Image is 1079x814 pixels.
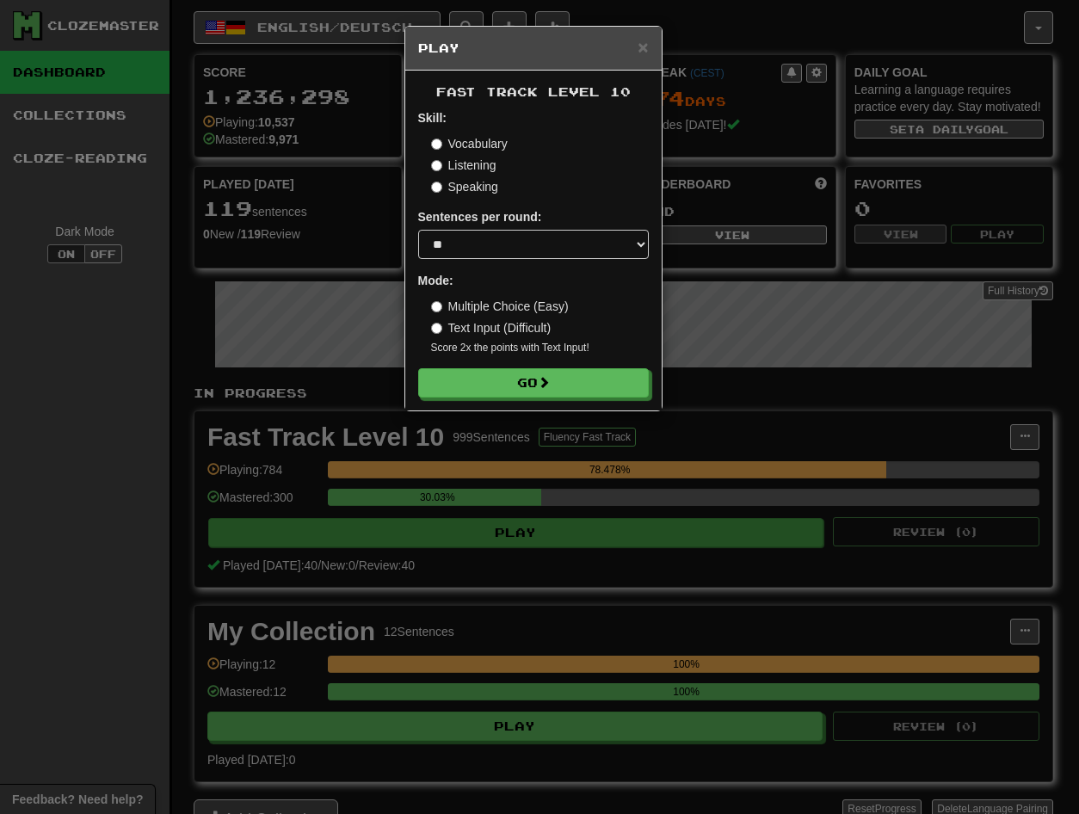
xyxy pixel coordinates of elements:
[431,157,496,174] label: Listening
[418,208,542,225] label: Sentences per round:
[638,38,648,56] button: Close
[431,301,442,312] input: Multiple Choice (Easy)
[418,368,649,398] button: Go
[431,135,508,152] label: Vocabulary
[638,37,648,57] span: ×
[431,319,552,336] label: Text Input (Difficult)
[431,323,442,334] input: Text Input (Difficult)
[418,40,649,57] h5: Play
[431,298,569,315] label: Multiple Choice (Easy)
[418,274,453,287] strong: Mode:
[431,160,442,171] input: Listening
[431,341,649,355] small: Score 2x the points with Text Input !
[431,178,498,195] label: Speaking
[431,139,442,150] input: Vocabulary
[431,182,442,193] input: Speaking
[436,84,631,99] span: Fast Track Level 10
[418,111,447,125] strong: Skill:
